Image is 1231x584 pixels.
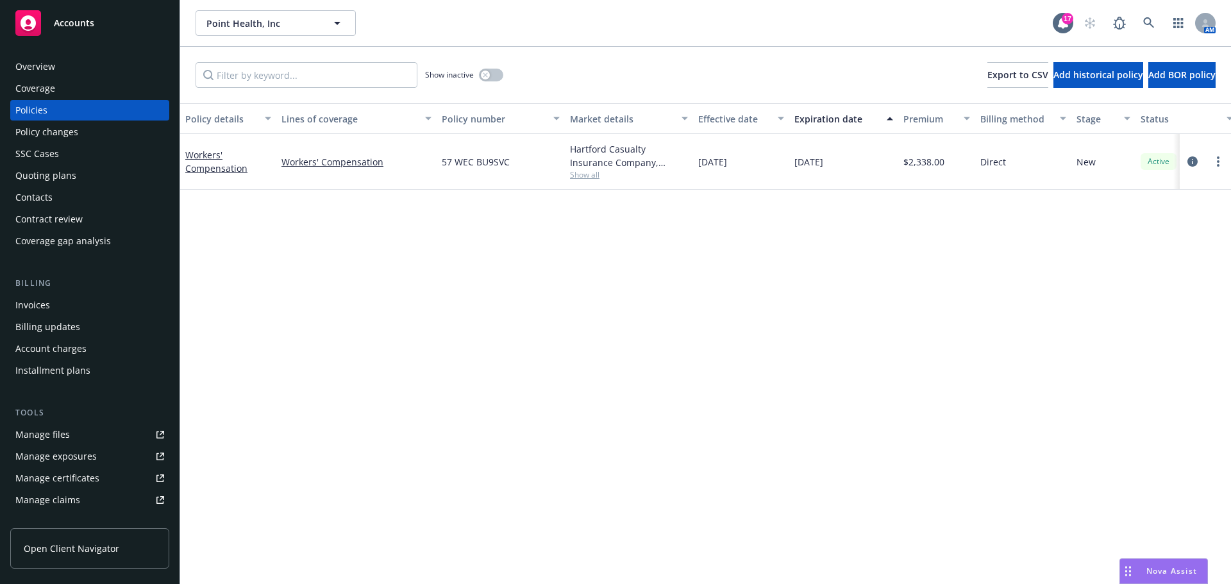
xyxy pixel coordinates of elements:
[1148,62,1216,88] button: Add BOR policy
[10,144,169,164] a: SSC Cases
[1141,112,1219,126] div: Status
[10,122,169,142] a: Policy changes
[54,18,94,28] span: Accounts
[10,468,169,488] a: Manage certificates
[1166,10,1191,36] a: Switch app
[987,69,1048,81] span: Export to CSV
[15,56,55,77] div: Overview
[15,144,59,164] div: SSC Cases
[1076,155,1096,169] span: New
[1107,10,1132,36] a: Report a Bug
[1053,69,1143,81] span: Add historical policy
[276,103,437,134] button: Lines of coverage
[693,103,789,134] button: Effective date
[196,10,356,36] button: Point Health, Inc
[10,446,169,467] a: Manage exposures
[1053,62,1143,88] button: Add historical policy
[15,512,76,532] div: Manage BORs
[185,149,247,174] a: Workers' Compensation
[15,360,90,381] div: Installment plans
[1119,558,1208,584] button: Nova Assist
[980,112,1052,126] div: Billing method
[10,165,169,186] a: Quoting plans
[15,78,55,99] div: Coverage
[15,490,80,510] div: Manage claims
[15,100,47,121] div: Policies
[15,424,70,445] div: Manage files
[570,169,688,180] span: Show all
[10,338,169,359] a: Account charges
[1146,156,1171,167] span: Active
[794,155,823,169] span: [DATE]
[980,155,1006,169] span: Direct
[15,295,50,315] div: Invoices
[24,542,119,555] span: Open Client Navigator
[1148,69,1216,81] span: Add BOR policy
[15,338,87,359] div: Account charges
[1120,559,1136,583] div: Drag to move
[10,317,169,337] a: Billing updates
[437,103,565,134] button: Policy number
[10,360,169,381] a: Installment plans
[442,155,510,169] span: 57 WEC BU9SVC
[1062,13,1073,24] div: 17
[1146,565,1197,576] span: Nova Assist
[898,103,975,134] button: Premium
[425,69,474,80] span: Show inactive
[15,468,99,488] div: Manage certificates
[975,103,1071,134] button: Billing method
[10,424,169,445] a: Manage files
[698,112,770,126] div: Effective date
[10,490,169,510] a: Manage claims
[196,62,417,88] input: Filter by keyword...
[15,317,80,337] div: Billing updates
[903,112,956,126] div: Premium
[570,142,688,169] div: Hartford Casualty Insurance Company, Hartford Insurance Group
[794,112,879,126] div: Expiration date
[10,277,169,290] div: Billing
[10,100,169,121] a: Policies
[15,446,97,467] div: Manage exposures
[15,122,78,142] div: Policy changes
[1136,10,1162,36] a: Search
[1185,154,1200,169] a: circleInformation
[1077,10,1103,36] a: Start snowing
[10,78,169,99] a: Coverage
[442,112,546,126] div: Policy number
[15,187,53,208] div: Contacts
[10,406,169,419] div: Tools
[10,56,169,77] a: Overview
[15,165,76,186] div: Quoting plans
[281,155,431,169] a: Workers' Compensation
[10,231,169,251] a: Coverage gap analysis
[1210,154,1226,169] a: more
[698,155,727,169] span: [DATE]
[10,512,169,532] a: Manage BORs
[10,209,169,229] a: Contract review
[1076,112,1116,126] div: Stage
[10,5,169,41] a: Accounts
[903,155,944,169] span: $2,338.00
[10,295,169,315] a: Invoices
[281,112,417,126] div: Lines of coverage
[1071,103,1135,134] button: Stage
[987,62,1048,88] button: Export to CSV
[206,17,317,30] span: Point Health, Inc
[185,112,257,126] div: Policy details
[10,187,169,208] a: Contacts
[15,209,83,229] div: Contract review
[565,103,693,134] button: Market details
[15,231,111,251] div: Coverage gap analysis
[570,112,674,126] div: Market details
[789,103,898,134] button: Expiration date
[180,103,276,134] button: Policy details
